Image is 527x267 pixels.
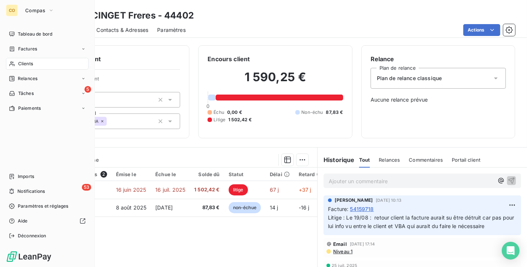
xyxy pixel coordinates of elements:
[18,173,34,180] span: Imports
[65,9,194,22] h3: SARL CINGET Freres - 44402
[270,204,278,211] span: 14 j
[328,205,348,213] span: Facture :
[18,218,28,224] span: Aide
[371,55,506,63] h6: Relance
[116,204,147,211] span: 8 août 2025
[409,157,443,163] span: Commentaires
[463,24,500,36] button: Actions
[116,187,146,193] span: 16 juin 2025
[229,202,261,213] span: non-échue
[502,242,520,260] div: Open Intercom Messenger
[270,187,279,193] span: 67 j
[359,157,370,163] span: Tout
[194,186,220,194] span: 1 502,42 €
[376,198,401,202] span: [DATE] 10:13
[228,116,252,123] span: 1 502,42 €
[18,60,33,67] span: Clients
[318,155,355,164] h6: Historique
[379,157,400,163] span: Relances
[229,184,248,195] span: litige
[350,205,374,213] span: 54159718
[206,103,209,109] span: 0
[84,86,91,93] span: 5
[194,171,220,177] div: Solde dû
[6,102,89,114] a: Paiements
[452,157,480,163] span: Portail client
[18,105,41,112] span: Paiements
[6,4,18,16] div: CO
[270,171,290,177] div: Délai
[6,28,89,40] a: Tableau de bord
[100,171,107,178] span: 2
[60,76,180,86] span: Propriétés Client
[107,118,113,125] input: Ajouter une valeur
[229,171,261,177] div: Statut
[6,58,89,70] a: Clients
[18,203,68,210] span: Paramètres et réglages
[299,204,309,211] span: -16 j
[335,197,373,204] span: [PERSON_NAME]
[18,75,37,82] span: Relances
[213,109,224,116] span: Échu
[301,109,323,116] span: Non-échu
[299,171,322,177] div: Retard
[213,116,225,123] span: Litige
[326,109,343,116] span: 87,83 €
[333,241,347,247] span: Email
[350,242,375,246] span: [DATE] 17:14
[18,31,52,37] span: Tableau de bord
[157,26,186,34] span: Paramètres
[328,214,516,229] span: Litige : Le 19/08 : retour client la facture aurait su être détruit car pas pour lui info vu entr...
[116,171,147,177] div: Émise le
[6,215,89,227] a: Aide
[96,26,148,34] span: Contacts & Adresses
[18,46,37,52] span: Factures
[208,70,343,92] h2: 1 590,25 €
[6,88,89,99] a: 5Tâches
[18,233,46,239] span: Déconnexion
[6,200,89,212] a: Paramètres et réglages
[6,73,89,85] a: Relances
[377,75,442,82] span: Plan de relance classique
[6,43,89,55] a: Factures
[45,55,180,63] h6: Informations client
[155,204,173,211] span: [DATE]
[299,187,311,193] span: +37 j
[18,90,34,97] span: Tâches
[227,109,242,116] span: 0,00 €
[194,204,220,211] span: 87,83 €
[208,55,250,63] h6: Encours client
[82,184,91,191] span: 53
[155,171,185,177] div: Échue le
[332,248,352,254] span: Niveau 1
[155,187,185,193] span: 16 juil. 2025
[6,251,52,263] img: Logo LeanPay
[371,96,506,103] span: Aucune relance prévue
[6,171,89,182] a: Imports
[25,7,45,13] span: Compas
[17,188,45,195] span: Notifications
